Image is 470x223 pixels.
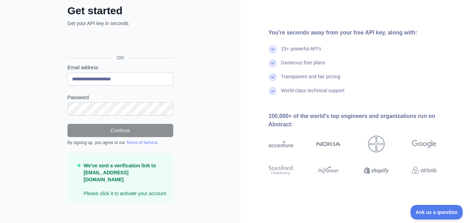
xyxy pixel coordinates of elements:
[67,140,173,145] div: By signing up, you agree to our .
[281,87,345,101] div: World-class technical support
[67,64,173,71] label: Email address
[269,59,277,67] img: check mark
[412,164,437,177] img: airbnb
[269,45,277,54] img: check mark
[111,54,129,61] span: OR
[269,112,459,129] div: 100,000+ of the world's top engineers and organizations run on Abstract:
[269,87,277,95] img: check mark
[412,136,437,152] img: google
[67,94,173,101] label: Password
[67,20,173,27] p: Get your API key in seconds
[316,164,341,177] img: payoneer
[411,205,463,220] iframe: Toggle Customer Support
[269,29,459,37] div: You're seconds away from your free API key, along with:
[67,124,173,137] button: Continue
[368,136,385,152] img: bayer
[364,164,389,177] img: shopify
[83,163,156,182] strong: We've sent a verification link to [EMAIL_ADDRESS][DOMAIN_NAME]
[269,73,277,81] img: check mark
[67,5,173,17] h2: Get started
[281,59,325,73] div: Generous free plans
[281,45,321,59] div: 15+ powerful API's
[64,34,175,50] iframe: Sign in with Google Button
[269,164,293,177] img: stanford university
[316,136,341,152] img: nokia
[83,162,167,197] p: Please click it to activate your account.
[126,140,157,145] a: Terms of Service
[281,73,341,87] div: Transparent and fair pricing
[269,136,293,152] img: accenture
